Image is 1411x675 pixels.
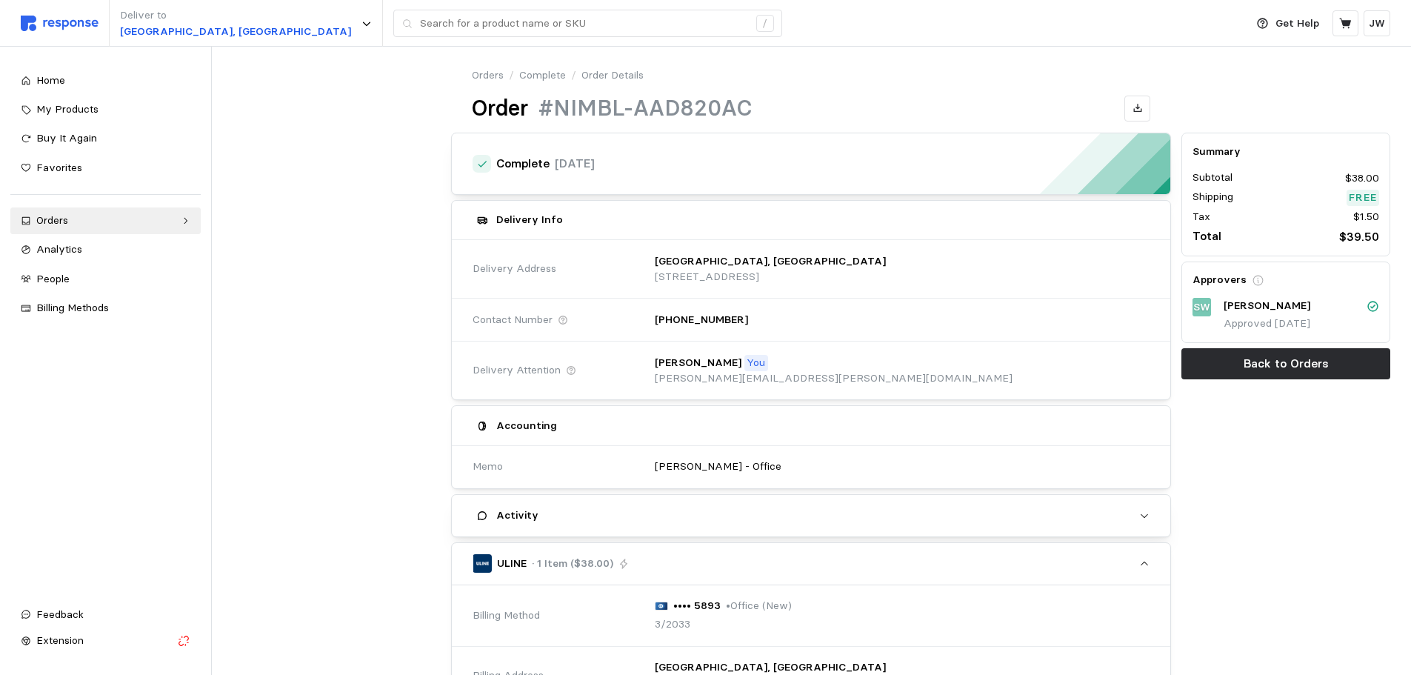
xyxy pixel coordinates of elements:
a: My Products [10,96,201,123]
a: Billing Methods [10,295,201,322]
p: SW [1193,299,1210,316]
h1: Order [472,94,528,123]
button: JW [1364,10,1390,36]
a: Analytics [10,236,201,263]
span: Analytics [36,242,82,256]
h5: Summary [1192,144,1379,159]
input: Search for a product name or SKU [420,10,748,37]
p: Tax [1192,209,1210,225]
a: Buy It Again [10,125,201,152]
p: Total [1192,227,1221,246]
h5: Accounting [496,418,557,433]
p: $39.50 [1339,227,1379,246]
h5: Activity [496,508,538,523]
a: Complete [519,67,566,84]
p: [PHONE_NUMBER] [655,312,748,328]
p: $38.00 [1345,170,1379,187]
p: · 1 Item ($38.00) [532,556,613,572]
button: ULINE· 1 Item ($38.00) [452,543,1170,585]
p: [PERSON_NAME] [1224,299,1310,315]
p: Free [1349,190,1377,206]
a: People [10,266,201,293]
span: Billing Method [473,608,540,624]
p: Order Details [581,67,644,84]
span: Contact Number [473,312,553,328]
p: / [571,67,576,84]
span: Extension [36,634,84,647]
h1: #NIMBL-AAD820AC [538,94,753,123]
h5: Delivery Info [496,212,563,227]
span: Billing Methods [36,301,109,314]
p: Subtotal [1192,170,1232,187]
p: [DATE] [555,154,595,173]
span: People [36,272,70,285]
button: Feedback [10,602,201,628]
p: [PERSON_NAME][EMAIL_ADDRESS][PERSON_NAME][DOMAIN_NAME] [655,370,1013,387]
p: [STREET_ADDRESS] [655,269,886,285]
span: Memo [473,459,503,475]
span: Favorites [36,161,82,174]
a: Orders [472,67,504,84]
span: Delivery Attention [473,362,561,379]
a: Favorites [10,155,201,182]
a: Orders [10,207,201,234]
p: / [509,67,514,84]
img: svg%3e [21,16,99,31]
a: Home [10,67,201,94]
img: svg%3e [655,602,668,611]
p: JW [1369,16,1385,32]
p: [PERSON_NAME] [655,355,741,371]
button: Back to Orders [1181,348,1390,379]
button: Activity [452,495,1170,536]
span: Feedback [36,608,84,621]
h5: Approvers [1192,273,1247,288]
p: Get Help [1275,16,1319,32]
button: Extension [10,628,201,654]
p: ULINE [497,556,527,572]
p: [PERSON_NAME] - Office [655,459,781,475]
p: 3/2033 [655,616,690,633]
p: You [747,355,765,371]
h4: Complete [496,156,550,173]
button: Get Help [1248,10,1328,38]
p: Shipping [1192,190,1233,206]
span: My Products [36,102,99,116]
p: $1.50 [1353,209,1379,225]
p: • Office (New) [726,598,792,614]
p: [GEOGRAPHIC_DATA], [GEOGRAPHIC_DATA] [655,253,886,270]
p: Approved [DATE] [1224,316,1379,332]
div: Orders [36,213,175,229]
span: Delivery Address [473,261,556,277]
p: •••• 5893 [673,598,721,614]
p: Back to Orders [1244,354,1329,373]
p: Deliver to [120,7,351,24]
div: / [756,15,774,33]
p: [GEOGRAPHIC_DATA], [GEOGRAPHIC_DATA] [120,24,351,40]
span: Buy It Again [36,131,97,144]
span: Home [36,73,65,87]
